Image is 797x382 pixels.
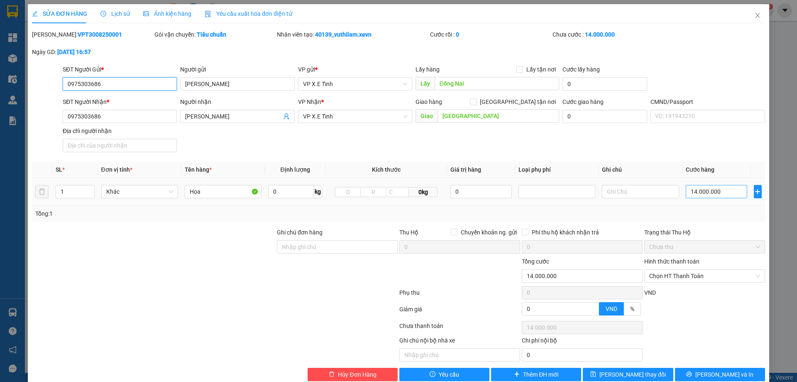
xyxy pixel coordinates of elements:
[185,166,212,173] span: Tên hàng
[590,371,596,378] span: save
[599,162,682,178] th: Ghi chú
[456,31,459,38] b: 0
[399,368,489,381] button: exclamation-circleYêu cầu
[283,113,290,120] span: user-add
[277,30,428,39] div: Nhân viên tạo:
[457,228,520,237] span: Chuyển khoản ng. gửi
[416,99,442,105] span: Giao hàng
[416,77,435,90] span: Lấy
[754,12,761,19] span: close
[277,240,398,254] input: Ghi chú đơn hàng
[63,126,177,136] div: Địa chỉ người nhận
[185,185,262,198] input: VD: Bàn, Ghế
[695,370,753,379] span: [PERSON_NAME] và In
[438,109,559,123] input: Dọc đường
[409,187,437,197] span: 0kg
[606,306,617,312] span: VND
[644,228,765,237] div: Trạng thái Thu Hộ
[399,348,520,362] input: Nhập ghi chú
[100,10,130,17] span: Lịch sử
[602,185,679,198] input: Ghi Chú
[430,30,551,39] div: Cước rồi :
[650,97,765,106] div: CMND/Passport
[101,166,132,173] span: Đơn vị tính
[686,166,714,173] span: Cước hàng
[583,368,673,381] button: save[PERSON_NAME] thay đổi
[430,371,435,378] span: exclamation-circle
[338,370,376,379] span: Hủy Đơn Hàng
[360,187,386,197] input: R
[303,78,407,90] span: VP X.E Tỉnh
[56,166,62,173] span: SL
[280,166,310,173] span: Định lượng
[303,110,407,123] span: VP X.E Tỉnh
[205,11,211,17] img: icon
[686,371,692,378] span: printer
[562,110,647,123] input: Cước giao hàng
[398,288,521,303] div: Phụ thu
[298,65,412,74] div: VP gửi
[523,370,558,379] span: Thêm ĐH mới
[450,166,481,173] span: Giá trị hàng
[649,270,760,282] span: Chọn HT Thanh Toán
[522,336,643,348] div: Chi phí nội bộ
[205,10,292,17] span: Yêu cầu xuất hóa đơn điện tử
[32,11,38,17] span: edit
[329,371,335,378] span: delete
[154,30,275,39] div: Gói vận chuyển:
[754,188,761,195] span: plus
[63,139,177,152] input: Địa chỉ của người nhận
[335,187,361,197] input: D
[514,371,520,378] span: plus
[562,99,604,105] label: Cước giao hàng
[644,258,699,265] label: Hình thức thanh toán
[477,97,559,106] span: [GEOGRAPHIC_DATA] tận nơi
[398,305,521,319] div: Giảm giá
[435,77,559,90] input: Dọc đường
[553,30,673,39] div: Chưa cước :
[143,10,191,17] span: Ảnh kiện hàng
[63,65,177,74] div: SĐT Người Gửi
[106,185,173,198] span: Khác
[644,289,656,296] span: VND
[585,31,615,38] b: 14.000.000
[562,77,647,91] input: Cước lấy hàng
[416,66,440,73] span: Lấy hàng
[372,166,401,173] span: Kích thước
[386,187,409,197] input: C
[630,306,634,312] span: %
[143,11,149,17] span: picture
[277,229,323,236] label: Ghi chú đơn hàng
[675,368,765,381] button: printer[PERSON_NAME] và In
[754,185,762,198] button: plus
[35,185,49,198] button: delete
[562,66,600,73] label: Cước lấy hàng
[491,368,581,381] button: plusThêm ĐH mới
[35,209,308,218] div: Tổng: 1
[399,229,418,236] span: Thu Hộ
[315,31,372,38] b: 40139_vuthilam.xevn
[63,97,177,106] div: SĐT Người Nhận
[528,228,602,237] span: Phí thu hộ khách nhận trả
[599,370,666,379] span: [PERSON_NAME] thay đổi
[522,258,549,265] span: Tổng cước
[197,31,226,38] b: Tiêu chuẩn
[32,30,153,39] div: [PERSON_NAME]:
[78,31,122,38] b: VPT3008250001
[746,4,769,27] button: Close
[308,368,398,381] button: deleteHủy Đơn Hàng
[298,99,321,105] span: VP Nhận
[649,241,760,253] span: Chưa thu
[180,65,294,74] div: Người gửi
[100,11,106,17] span: clock-circle
[515,162,599,178] th: Loại phụ phí
[439,370,459,379] span: Yêu cầu
[32,10,87,17] span: SỬA ĐƠN HÀNG
[180,97,294,106] div: Người nhận
[57,49,91,55] b: [DATE] 16:57
[399,336,520,348] div: Ghi chú nội bộ nhà xe
[32,47,153,57] div: Ngày GD:
[523,65,559,74] span: Lấy tận nơi
[398,321,521,336] div: Chưa thanh toán
[314,185,322,198] span: kg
